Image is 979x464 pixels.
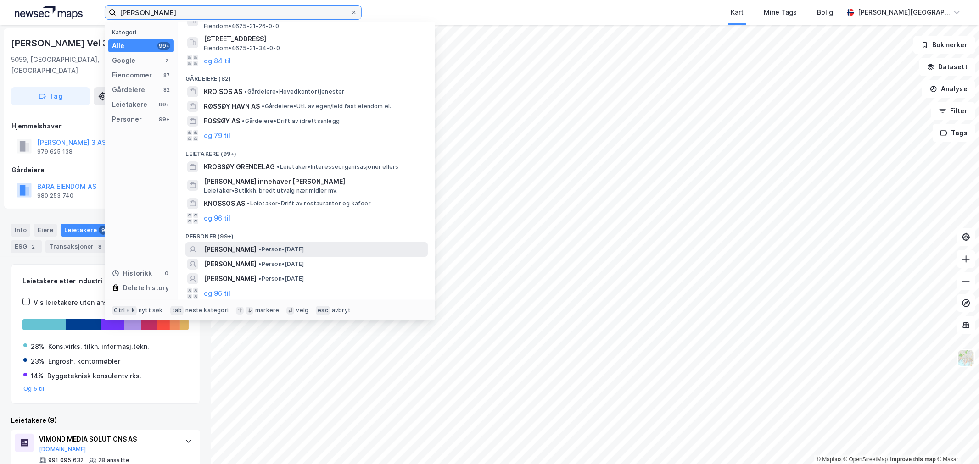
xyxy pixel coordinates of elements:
button: Filter [931,102,975,120]
div: Leietakere [112,99,147,110]
div: 979 625 138 [37,148,73,155]
div: 9 [99,226,108,235]
button: og 84 til [204,55,231,66]
a: Mapbox [817,456,842,463]
div: Leietakere (99+) [178,143,435,160]
div: 980 253 740 [37,192,73,199]
div: avbryt [332,307,351,314]
span: Leietaker • Interesseorganisasjoner ellers [277,163,398,171]
div: 0 [163,270,170,277]
div: Alle [112,40,124,51]
button: Og 5 til [23,385,45,392]
div: Kons.virks. tilkn. informasj.tekn. [48,341,149,352]
a: Improve this map [890,456,936,463]
span: • [242,117,245,124]
div: 82 [163,86,170,94]
span: [PERSON_NAME] innehaver [PERSON_NAME] [204,176,424,187]
div: Leietakere etter industri [22,276,189,287]
div: Leietakere (9) [11,415,200,426]
div: 5059, [GEOGRAPHIC_DATA], [GEOGRAPHIC_DATA] [11,54,158,76]
div: Google [112,55,135,66]
span: • [244,88,247,95]
span: • [247,200,250,207]
div: tab [170,306,184,315]
span: Leietaker • Butikkh. bredt utvalg nær.midler mv. [204,187,338,194]
span: Leietaker • Drift av restauranter og kafeer [247,200,370,207]
div: 28 ansatte [98,457,129,464]
button: Datasett [919,58,975,76]
div: Historikk [112,268,152,279]
img: logo.a4113a55bc3d86da70a041830d287a7e.svg [15,6,83,19]
div: [PERSON_NAME] Vei 3b [11,36,116,50]
div: Eiendommer [112,70,152,81]
span: • [258,275,261,282]
span: [PERSON_NAME] [204,273,257,284]
div: 8 [95,242,105,251]
div: Personer (99+) [178,226,435,242]
span: [PERSON_NAME] [204,244,257,255]
div: VIMOND MEDIA SOLUTIONS AS [39,434,176,445]
span: KNOSSOS AS [204,198,245,209]
div: ESG [11,240,42,253]
div: Eiere [34,224,57,237]
button: og 96 til [204,288,230,299]
div: 2 [163,57,170,64]
span: • [258,246,261,253]
div: Kart [731,7,744,18]
span: • [262,103,264,110]
span: KROSSØY GRENDELAG [204,161,275,172]
button: Analyse [922,80,975,98]
div: nytt søk [139,307,163,314]
div: Vis leietakere uten ansatte [34,297,121,308]
div: Personer [112,114,142,125]
div: Engrosh. kontormøbler [48,356,120,367]
div: 99+ [157,42,170,50]
div: Leietakere [61,224,112,237]
a: OpenStreetMap [844,456,888,463]
div: Transaksjoner [45,240,108,253]
div: neste kategori [185,307,229,314]
span: [PERSON_NAME] [204,259,257,270]
div: 2 [29,242,38,251]
div: esc [316,306,330,315]
button: Tags [933,124,975,142]
input: Søk på adresse, matrikkel, gårdeiere, leietakere eller personer [116,6,350,19]
div: 23% [31,356,45,367]
span: Person • [DATE] [258,246,304,253]
button: [DOMAIN_NAME] [39,446,86,453]
div: Gårdeiere [11,165,200,176]
div: Gårdeiere (82) [178,68,435,84]
div: Bolig [817,7,833,18]
div: Kategori [112,29,174,36]
div: Mine Tags [764,7,797,18]
span: FOSSØY AS [204,116,240,127]
div: 14% [31,370,44,381]
button: og 96 til [204,213,230,224]
span: Gårdeiere • Utl. av egen/leid fast eiendom el. [262,103,391,110]
div: markere [255,307,279,314]
div: velg [296,307,308,314]
span: [STREET_ADDRESS] [204,33,424,44]
div: 28% [31,341,45,352]
span: Gårdeiere • Drift av idrettsanlegg [242,117,340,125]
span: Person • [DATE] [258,275,304,282]
span: Gårdeiere • Hovedkontortjenester [244,88,344,95]
div: [PERSON_NAME][GEOGRAPHIC_DATA] [858,7,950,18]
div: Gårdeiere [112,84,145,95]
div: Hjemmelshaver [11,121,200,132]
span: • [258,260,261,267]
span: Eiendom • 4625-31-26-0-0 [204,22,279,30]
span: Eiendom • 4625-31-34-0-0 [204,44,280,52]
span: KROISOS AS [204,86,242,97]
button: og 79 til [204,130,230,141]
button: Bokmerker [913,36,975,54]
div: Info [11,224,30,237]
iframe: Chat Widget [933,420,979,464]
div: 991 095 632 [48,457,84,464]
div: 99+ [157,101,170,108]
button: Tag [11,87,90,105]
div: 87 [163,72,170,79]
div: 99+ [157,116,170,123]
div: Byggeteknisk konsulentvirks. [47,370,141,381]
